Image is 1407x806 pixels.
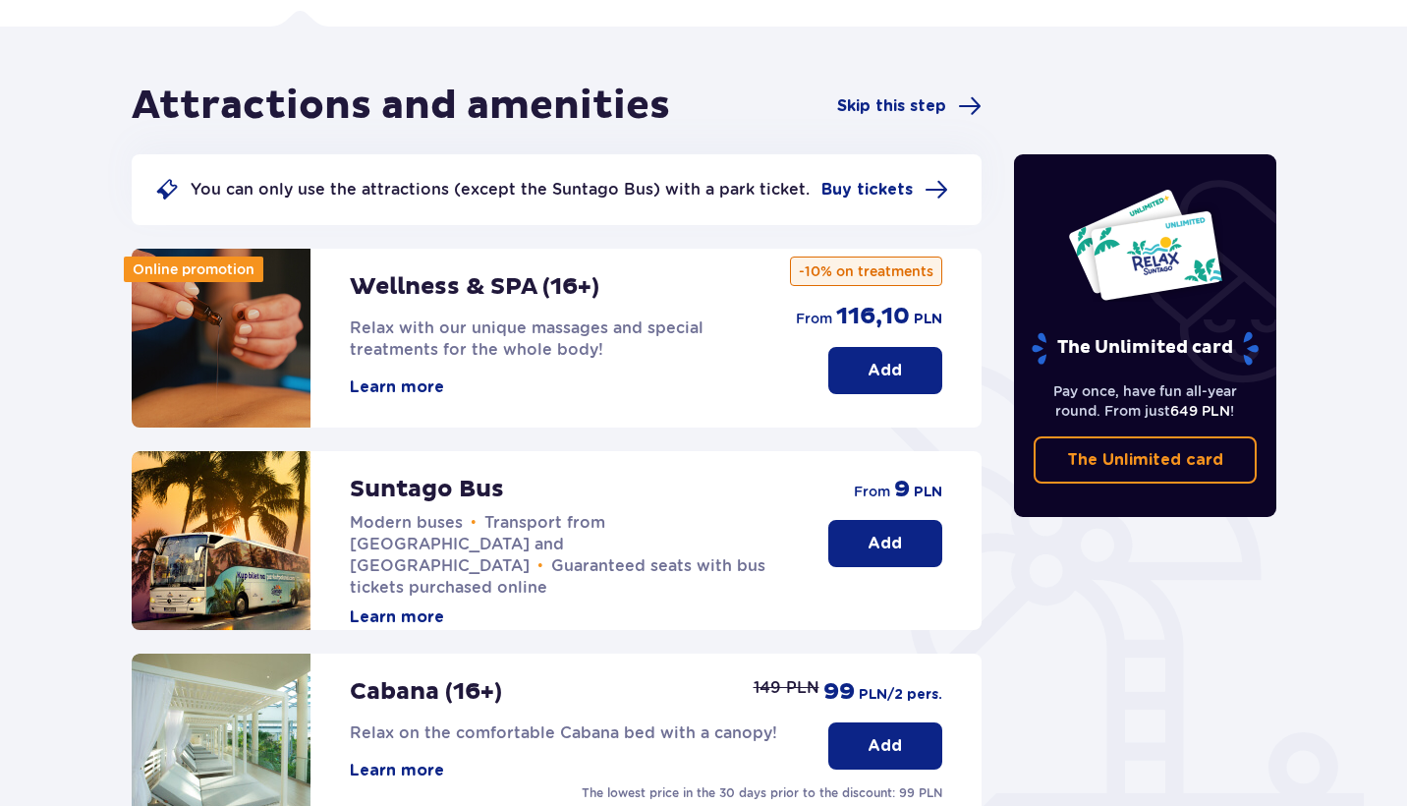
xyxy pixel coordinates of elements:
p: Pay once, have fun all-year round. From just ! [1034,381,1258,421]
span: Relax with our unique massages and special treatments for the whole body! [350,318,703,359]
a: Skip this step [837,94,982,118]
span: Skip this step [837,95,946,117]
button: Add [828,520,942,567]
span: 99 [823,677,855,707]
span: from [854,482,890,501]
span: 116,10 [836,302,910,331]
h1: Attractions and amenities [132,82,670,131]
span: PLN /2 pers. [859,685,942,705]
span: • [471,513,477,533]
p: -10% on treatments [790,257,942,286]
span: Guaranteed seats with bus tickets purchased online [350,556,765,597]
span: Relax on the comfortable Cabana bed with a canopy! [350,723,777,742]
span: PLN [914,483,942,502]
span: Transport from [GEOGRAPHIC_DATA] and [GEOGRAPHIC_DATA] [350,513,605,575]
p: 149 PLN [754,677,819,699]
p: Add [868,360,902,381]
span: • [537,556,543,576]
p: The lowest price in the 30 days prior to the discount: 99 PLN [582,784,942,802]
span: PLN [914,310,942,329]
img: attraction [132,451,310,630]
button: Learn more [350,760,444,781]
span: from [796,309,832,328]
p: Wellness & SPA (16+) [350,272,599,302]
p: The Unlimited card [1030,331,1261,366]
a: Buy tickets [821,178,948,201]
p: Cabana (16+) [350,677,502,707]
p: The Unlimited card [1067,449,1223,471]
button: Learn more [350,606,444,628]
span: Buy tickets [821,179,913,201]
button: Add [828,722,942,770]
button: Add [828,347,942,394]
img: attraction [132,249,310,428]
a: The Unlimited card [1034,436,1258,484]
p: Suntago Bus [350,475,504,504]
p: Add [868,533,902,554]
div: Online promotion [124,257,263,282]
img: Two entry cards to Suntago with the word 'UNLIMITED RELAX', featuring a white background with tro... [1067,188,1223,302]
span: 649 PLN [1170,403,1230,419]
span: 9 [894,475,910,504]
span: Modern buses [350,513,463,532]
button: Learn more [350,376,444,398]
p: Add [868,735,902,757]
p: You can only use the attractions (except the Suntago Bus) with a park ticket. [191,179,810,201]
